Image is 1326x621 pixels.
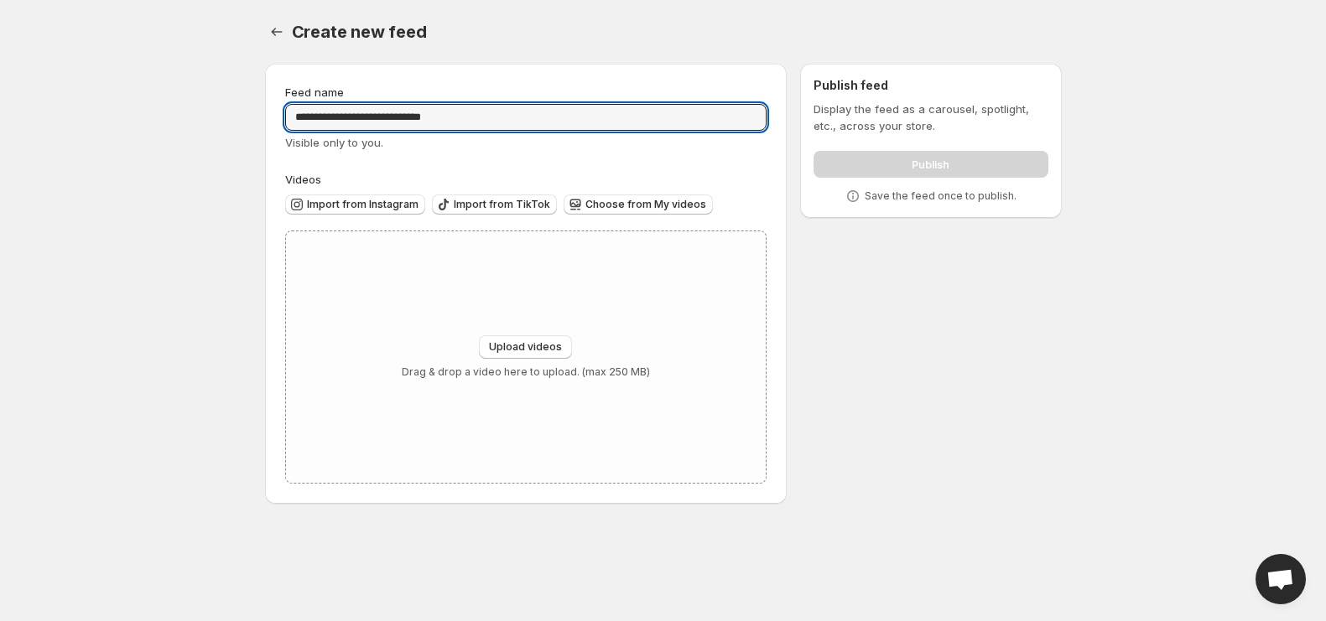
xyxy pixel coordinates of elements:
[285,194,425,215] button: Import from Instagram
[285,173,321,186] span: Videos
[585,198,706,211] span: Choose from My videos
[1256,554,1306,604] a: Open chat
[454,198,550,211] span: Import from TikTok
[489,340,562,354] span: Upload videos
[432,194,557,215] button: Import from TikTok
[265,20,289,44] button: Settings
[285,85,344,99] span: Feed name
[865,189,1017,203] p: Save the feed once to publish.
[479,335,572,359] button: Upload videos
[814,77,1048,94] h2: Publish feed
[307,198,419,211] span: Import from Instagram
[564,194,713,215] button: Choose from My videos
[292,22,427,42] span: Create new feed
[814,101,1048,134] p: Display the feed as a carousel, spotlight, etc., across your store.
[285,136,383,149] span: Visible only to you.
[402,365,650,379] p: Drag & drop a video here to upload. (max 250 MB)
